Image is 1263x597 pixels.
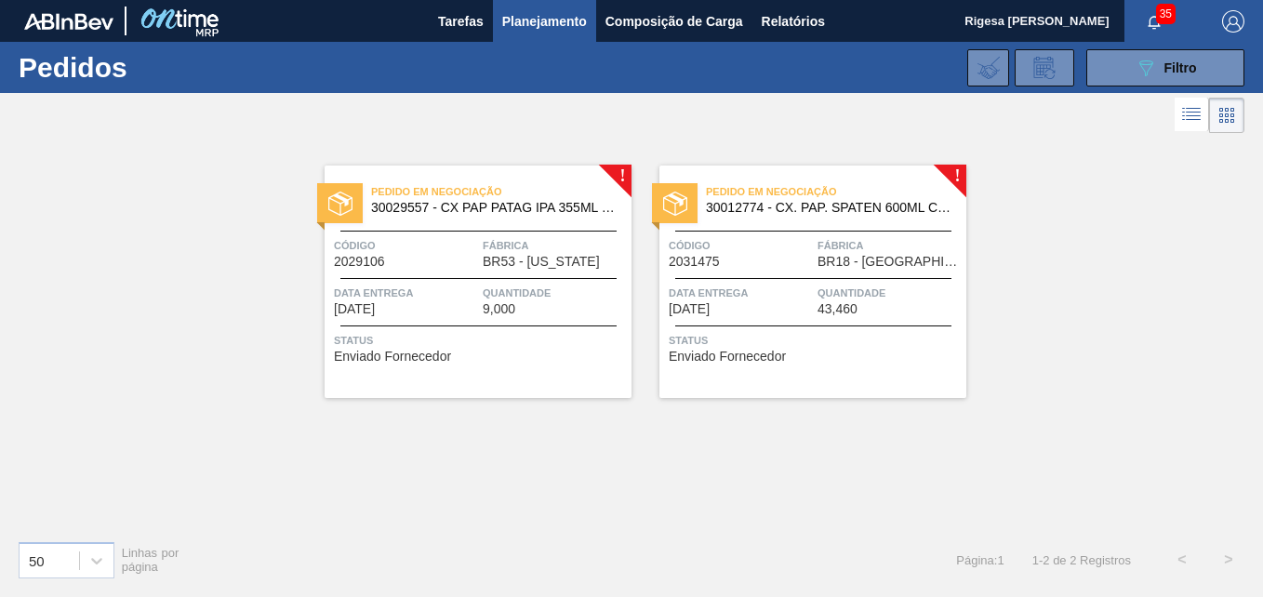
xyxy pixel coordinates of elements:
span: 30012774 - CX. PAP. SPATEN 600ML C12 429 [706,201,951,215]
a: !statusPedido em Negociação30012774 - CX. PAP. SPATEN 600ML C12 429Código2031475FábricaBR18 - [GE... [631,166,966,398]
button: Filtro [1086,49,1244,86]
span: Status [334,331,627,350]
span: Enviado Fornecedor [669,350,786,364]
span: Linhas por página [122,546,179,574]
div: Solicitação de Revisão de Pedidos [1015,49,1074,86]
img: Logout [1222,10,1244,33]
div: Importar Negociações dos Pedidos [967,49,1009,86]
div: 50 [29,552,45,568]
span: Código [669,236,813,255]
span: Tarefas [438,10,484,33]
span: Quantidade [483,284,627,302]
span: Relatórios [762,10,825,33]
span: Enviado Fornecedor [334,350,451,364]
span: Composição de Carga [605,10,743,33]
span: Filtro [1164,60,1197,75]
img: TNhmsLtSVTkK8tSr43FrP2fwEKptu5GPRR3wAAAABJRU5ErkJggg== [24,13,113,30]
img: status [663,192,687,216]
div: Visão em Lista [1175,98,1209,133]
span: Pedido em Negociação [371,182,631,201]
span: 9,000 [483,302,515,316]
button: > [1205,537,1252,583]
span: 1 - 2 de 2 Registros [1032,553,1131,567]
span: Código [334,236,478,255]
button: Notificações [1124,8,1184,34]
span: Planejamento [502,10,587,33]
span: Página : 1 [956,553,1004,567]
span: Fábrica [483,236,627,255]
img: status [328,192,352,216]
span: 43,460 [818,302,858,316]
span: 2031475 [669,255,720,269]
a: !statusPedido em Negociação30029557 - CX PAP PATAG IPA 355ML C12 NIV24Código2029106FábricaBR53 - ... [297,166,631,398]
span: Data entrega [669,284,813,302]
span: Quantidade [818,284,962,302]
span: 01/10/2025 [334,302,375,316]
span: 2029106 [334,255,385,269]
span: Data entrega [334,284,478,302]
span: 35 [1156,4,1176,24]
button: < [1159,537,1205,583]
span: Fábrica [818,236,962,255]
span: BR53 - Colorado [483,255,600,269]
span: 30029557 - CX PAP PATAG IPA 355ML C12 NIV24 [371,201,617,215]
span: 22/10/2025 [669,302,710,316]
span: BR18 - Pernambuco [818,255,962,269]
span: Pedido em Negociação [706,182,966,201]
span: Status [669,331,962,350]
h1: Pedidos [19,57,279,78]
div: Visão em Cards [1209,98,1244,133]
